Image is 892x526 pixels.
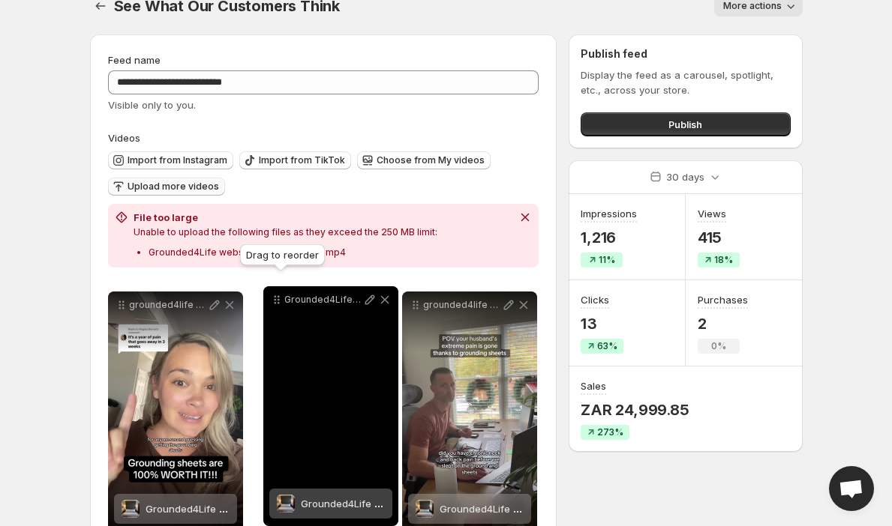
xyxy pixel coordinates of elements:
[698,229,740,247] p: 415
[149,247,437,259] p: Grounded4Life website review video 5.mp4
[146,503,246,515] span: Grounded4Life Sheet
[581,401,689,419] p: ZAR 24,999.85
[301,498,401,510] span: Grounded4Life Sheet
[128,154,227,166] span: Import from Instagram
[599,254,615,266] span: 11%
[581,292,609,307] h3: Clicks
[581,112,790,136] button: Publish
[666,169,704,184] p: 30 days
[581,315,623,333] p: 13
[581,229,637,247] p: 1,216
[581,67,790,97] p: Display the feed as a carousel, spotlight, etc., across your store.
[377,154,485,166] span: Choose from My videos
[829,466,874,511] a: Open chat
[108,132,140,144] span: Videos
[277,495,295,513] img: Grounded4Life Sheet
[259,154,345,166] span: Import from TikTok
[416,500,434,518] img: Grounded4Life Sheet
[581,378,606,393] h3: Sales
[711,340,726,352] span: 0%
[122,500,140,518] img: Grounded4Life Sheet
[597,340,617,352] span: 63%
[597,426,623,438] span: 273%
[581,46,790,61] h2: Publish feed
[698,206,726,221] h3: Views
[581,206,637,221] h3: Impressions
[108,54,161,66] span: Feed name
[714,254,733,266] span: 18%
[698,292,748,307] h3: Purchases
[239,151,351,169] button: Import from TikTok
[128,181,219,193] span: Upload more videos
[423,299,501,311] p: grounded4life ad 33 review
[134,226,437,238] p: Unable to upload the following files as they exceed the 250 MB limit:
[668,117,702,132] span: Publish
[515,207,536,228] button: Dismiss notification
[129,299,207,311] p: grounded4life ad 60 FINAL
[263,286,398,526] div: Grounded4Life Website Review Video 6Grounded4Life SheetGrounded4Life Sheet
[108,178,225,196] button: Upload more videos
[698,315,748,333] p: 2
[108,151,233,169] button: Import from Instagram
[108,99,196,111] span: Visible only to you.
[357,151,491,169] button: Choose from My videos
[440,503,540,515] span: Grounded4Life Sheet
[134,210,437,225] h2: File too large
[284,294,362,306] p: Grounded4Life Website Review Video 6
